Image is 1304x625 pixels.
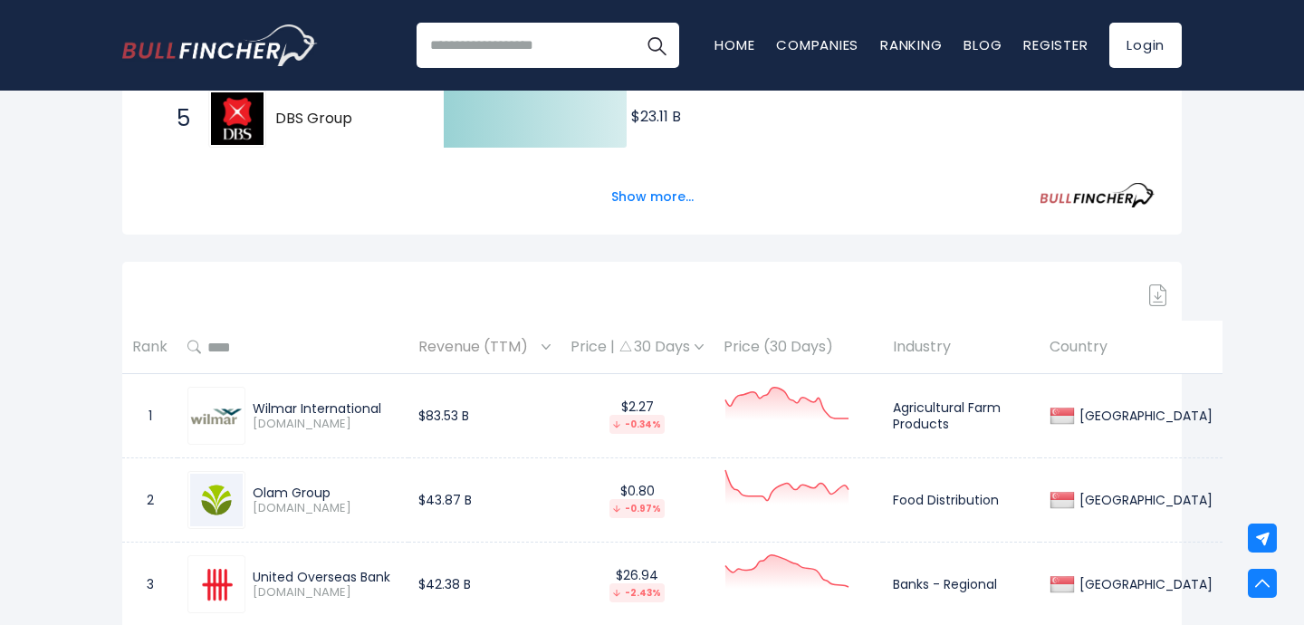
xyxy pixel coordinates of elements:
div: $26.94 [570,567,704,602]
div: Olam Group [253,485,398,501]
td: 1 [122,374,177,458]
img: VC2.SI.png [190,474,243,526]
span: 5 [168,103,186,134]
td: Agricultural Farm Products [883,374,1040,458]
button: Search [634,23,679,68]
div: [GEOGRAPHIC_DATA] [1075,492,1213,508]
div: -2.43% [609,583,665,602]
div: $0.80 [570,483,704,518]
img: Bullfincher logo [122,24,318,66]
div: Wilmar International [253,400,398,417]
span: [DOMAIN_NAME] [253,417,398,432]
a: Home [714,35,754,54]
span: [DOMAIN_NAME] [253,501,398,516]
span: [DOMAIN_NAME] [253,585,398,601]
div: -0.97% [609,499,665,518]
span: Revenue (TTM) [418,333,537,361]
th: Rank [122,321,177,374]
div: -0.34% [609,415,665,434]
a: Go to homepage [122,24,317,66]
a: Companies [776,35,858,54]
div: Price | 30 Days [570,338,704,357]
span: DBS Group [275,110,412,129]
div: United Overseas Bank [253,569,398,585]
th: Country [1040,321,1222,374]
td: $83.53 B [408,374,561,458]
div: [GEOGRAPHIC_DATA] [1075,576,1213,592]
img: DBS Group [211,92,264,145]
td: 2 [122,458,177,543]
a: Register [1023,35,1088,54]
a: Login [1109,23,1182,68]
th: Price (30 Days) [714,321,883,374]
img: U11.SI.png [190,558,243,611]
img: F34.SI.png [190,408,243,425]
div: $2.27 [570,399,704,434]
div: [GEOGRAPHIC_DATA] [1075,408,1213,424]
a: Ranking [880,35,942,54]
td: Food Distribution [883,458,1040,543]
th: Industry [883,321,1040,374]
button: Show more... [600,182,705,212]
text: $23.11 B [631,106,681,127]
td: $43.87 B [408,458,561,543]
a: Blog [964,35,1002,54]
